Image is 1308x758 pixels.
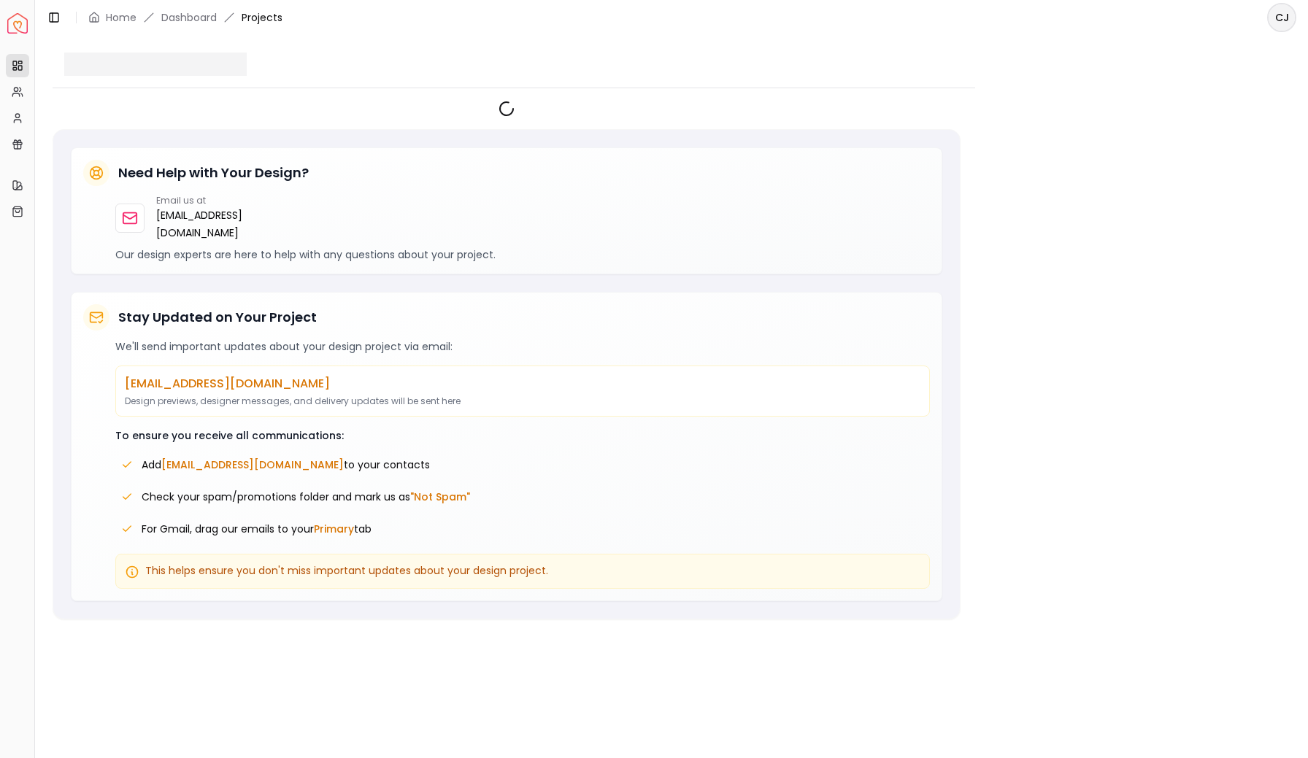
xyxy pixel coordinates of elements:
p: We'll send important updates about your design project via email: [115,339,930,354]
span: CJ [1269,4,1295,31]
a: [EMAIL_ADDRESS][DOMAIN_NAME] [156,206,301,241]
span: Primary [314,522,354,536]
a: Home [106,10,136,25]
p: Our design experts are here to help with any questions about your project. [115,247,930,262]
p: Design previews, designer messages, and delivery updates will be sent here [125,395,920,407]
span: Check your spam/promotions folder and mark us as [142,490,470,504]
span: "Not Spam" [410,490,470,504]
p: Email us at [156,195,301,206]
p: [EMAIL_ADDRESS][DOMAIN_NAME] [125,375,920,392]
nav: breadcrumb [88,10,282,25]
h5: Need Help with Your Design? [118,163,309,183]
a: Dashboard [161,10,217,25]
p: To ensure you receive all communications: [115,428,930,443]
span: This helps ensure you don't miss important updates about your design project. [145,563,548,578]
span: Projects [242,10,282,25]
span: Add to your contacts [142,457,430,472]
button: CJ [1267,3,1296,32]
a: Spacejoy [7,13,28,34]
span: For Gmail, drag our emails to your tab [142,522,372,536]
img: Spacejoy Logo [7,13,28,34]
h5: Stay Updated on Your Project [118,307,317,328]
span: [EMAIL_ADDRESS][DOMAIN_NAME] [161,457,344,472]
